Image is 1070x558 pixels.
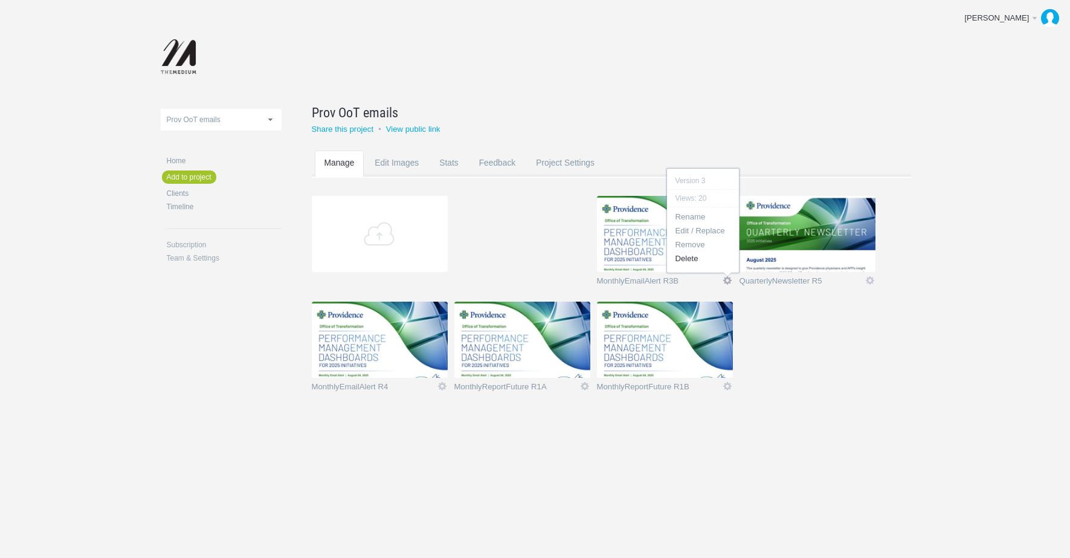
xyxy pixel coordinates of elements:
[597,277,722,289] a: MonthlyEmailAlert R3B
[430,151,468,198] a: Stats
[312,196,448,272] a: Add
[579,381,590,392] a: Icon
[454,302,590,378] img: themediumnet_io34bd_thumb.jpg
[469,151,526,198] a: Feedback
[1041,9,1059,27] img: b09a0dd3583d81e2af5e31b265721212
[167,255,282,262] a: Team & Settings
[454,277,579,289] a: MonthlyEmailAlert R3A
[365,151,428,198] a: Edit Images
[865,275,875,286] a: Icon
[378,125,381,134] small: •
[964,12,1030,24] div: [PERSON_NAME]
[667,238,740,251] a: Remove
[722,275,733,286] a: Icon
[167,157,282,164] a: Home
[167,203,282,210] a: Timeline
[315,151,364,198] a: Manage
[667,175,738,190] li: Version 3
[454,383,579,395] a: MonthlyReportFuture R1A
[955,6,1064,30] a: [PERSON_NAME]
[597,302,733,378] img: themediumnet_c80ic4_thumb.jpg
[740,196,875,272] img: themediumnet_oo84e4_thumb.jpg
[722,381,733,392] a: Icon
[167,190,282,197] a: Clients
[667,192,738,207] li: Views: 20
[312,103,881,122] a: Prov OoT emails
[312,383,437,395] a: MonthlyEmailAlert R4
[437,381,448,392] a: Icon
[667,251,740,265] a: Delete
[526,151,604,198] a: Project Settings
[312,302,448,378] img: themediumnet_ry1b9d_thumb.jpg
[161,39,199,76] img: themediumnet-logo_20140702131735.png
[597,383,722,395] a: MonthlyReportFuture R1B
[386,125,440,134] a: View public link
[667,224,740,238] a: Edit / Replace
[312,103,398,122] span: Prov OoT emails
[162,170,216,184] a: Add to project
[167,115,221,124] span: Prov OoT emails
[597,196,733,272] img: themediumnet_uby1ha_v3_thumb.jpg
[312,125,374,134] a: Share this project
[667,210,740,224] a: Rename
[167,241,282,248] a: Subscription
[740,277,865,289] a: QuarterlyNewsletter R5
